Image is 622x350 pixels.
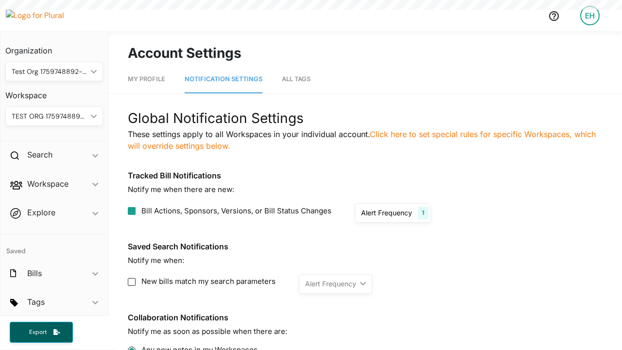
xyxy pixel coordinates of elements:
h3: Saved Search Notifications [128,242,603,251]
div: Alert Frequency [361,208,412,218]
a: All Tags [282,66,311,93]
h2: Search [27,149,52,160]
h3: Collaboration Notifications [128,313,603,322]
span: Export [22,328,53,336]
h2: Workspace [27,178,69,189]
input: Bill Actions, Sponsors, Versions, or Bill Status Changes [128,207,136,215]
h4: Saved [0,234,108,258]
p: Notify me when: [128,255,603,266]
h3: Workspace [5,81,103,103]
p: Notify me when there are new: [128,184,603,195]
div: TEST ORG 1759748892-23 [12,111,87,122]
div: Alert Frequency [305,279,356,289]
div: EH [580,6,600,25]
a: My Profile [128,66,165,93]
span: Notification Settings [185,75,262,83]
img: Logo for Plural [6,10,74,21]
span: My Profile [128,75,165,83]
p: Notify me as soon as possible when there are: [128,326,603,337]
span: New bills match my search parameters [141,276,276,287]
span: All Tags [282,75,311,83]
button: Export [10,322,73,343]
p: These settings apply to all Workspaces in your individual account. [128,128,603,152]
input: New bills match my search parameters [128,278,136,286]
div: 1 [418,207,428,219]
h2: Bills [27,268,42,279]
h3: Organization [5,36,103,58]
h2: Tags [27,297,45,307]
h3: Tracked Bill Notifications [128,171,603,180]
div: Test Org 1759748892-23 [12,67,87,77]
a: EH [572,2,607,29]
h1: Account Settings [128,43,603,63]
span: Bill Actions, Sponsors, Versions, or Bill Status Changes [141,206,331,217]
h2: Explore [27,207,55,218]
a: Notification Settings [185,66,262,93]
div: Global Notification Settings [128,108,603,128]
